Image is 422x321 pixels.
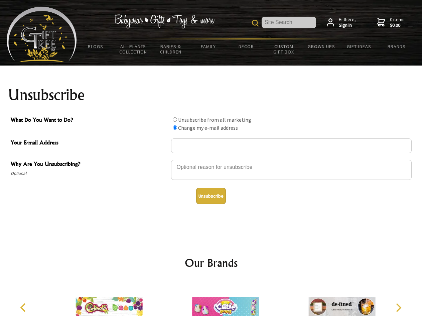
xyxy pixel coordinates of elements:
a: All Plants Collection [115,39,152,59]
span: Optional [11,170,168,178]
a: Family [190,39,228,53]
a: Grown Ups [302,39,340,53]
img: Babywear - Gifts - Toys & more [114,14,215,28]
input: Your E-mail Address [171,138,412,153]
button: Previous [17,300,31,315]
a: Gift Ideas [340,39,378,53]
button: Unsubscribe [196,188,226,204]
span: Hi there, [339,17,356,28]
img: product search [252,20,259,26]
a: 0 items$0.00 [377,17,405,28]
strong: $0.00 [390,22,405,28]
span: What Do You Want to Do? [11,116,168,125]
h2: Our Brands [13,255,409,271]
h1: Unsubscribe [8,87,414,103]
span: 0 items [390,16,405,28]
span: Your E-mail Address [11,138,168,148]
label: Unsubscribe from all marketing [178,116,251,123]
a: Hi there,Sign in [327,17,356,28]
img: Babyware - Gifts - Toys and more... [7,7,77,62]
strong: Sign in [339,22,356,28]
label: Change my e-mail address [178,124,238,131]
a: Decor [227,39,265,53]
textarea: Why Are You Unsubscribing? [171,160,412,180]
input: Site Search [262,17,316,28]
a: BLOGS [77,39,115,53]
input: What Do You Want to Do? [173,125,177,130]
input: What Do You Want to Do? [173,117,177,122]
span: Why Are You Unsubscribing? [11,160,168,170]
a: Custom Gift Box [265,39,303,59]
a: Brands [378,39,416,53]
button: Next [391,300,406,315]
a: Babies & Children [152,39,190,59]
